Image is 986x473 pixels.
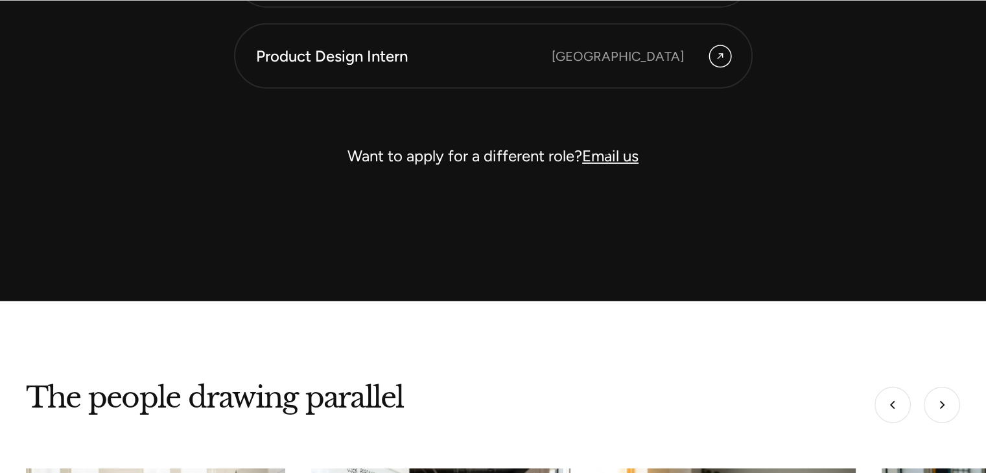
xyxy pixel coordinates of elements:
div: Want to apply for a different role? [234,141,753,172]
div: Product Design Intern [256,45,552,67]
a: Email us [582,146,639,165]
h3: The people drawing parallel [26,379,403,416]
a: Product Design Intern [GEOGRAPHIC_DATA] [234,23,753,89]
div: [GEOGRAPHIC_DATA] [552,47,684,66]
div: Next slide [924,387,960,423]
div: Go to last slide [874,387,911,423]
